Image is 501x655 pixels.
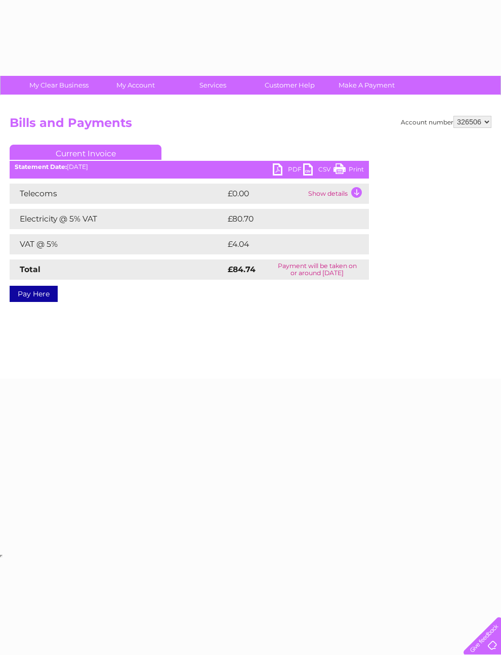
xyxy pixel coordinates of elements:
a: My Account [94,76,178,95]
td: Telecoms [10,184,225,204]
a: Pay Here [10,286,58,302]
td: £0.00 [225,184,306,204]
td: Electricity @ 5% VAT [10,209,225,229]
div: Account number [401,116,491,128]
a: Customer Help [248,76,331,95]
a: Make A Payment [325,76,408,95]
a: Print [333,163,364,178]
a: CSV [303,163,333,178]
strong: £84.74 [228,265,256,274]
td: Payment will be taken on or around [DATE] [266,259,369,280]
div: [DATE] [10,163,369,170]
a: Current Invoice [10,145,161,160]
h2: Bills and Payments [10,116,491,135]
strong: Total [20,265,40,274]
a: My Clear Business [17,76,101,95]
td: £4.04 [225,234,346,254]
td: Show details [306,184,369,204]
a: Services [171,76,255,95]
td: VAT @ 5% [10,234,225,254]
a: PDF [273,163,303,178]
b: Statement Date: [15,163,67,170]
td: £80.70 [225,209,349,229]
